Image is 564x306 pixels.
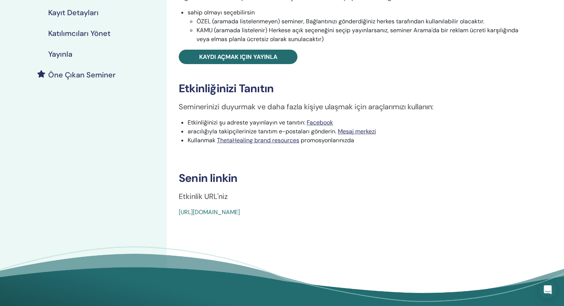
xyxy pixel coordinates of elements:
[179,172,531,185] h3: Senin linkin
[197,17,531,26] li: ÖZEL (aramada listelenmeyen) seminer, Bağlantınızı gönderdiğiniz herkes tarafından kullanılabilir...
[48,29,111,38] h4: Katılımcıları Yönet
[307,119,333,126] a: Facebook
[179,191,531,202] p: Etkinlik URL'niz
[48,70,116,79] h4: Öne Çıkan Seminer
[179,208,240,216] a: [URL][DOMAIN_NAME]
[188,118,531,127] li: Etkinliğinizi şu adreste yayınlayın ve tanıtın:
[179,82,531,95] h3: Etkinliğinizi Tanıtın
[48,50,72,59] h4: Yayınla
[188,136,531,145] li: Kullanmak promosyonlarınızda
[217,136,299,144] a: ThetaHealing brand resources
[179,101,531,112] p: Seminerinizi duyurmak ve daha fazla kişiye ulaşmak için araçlarımızı kullanın:
[188,8,531,44] li: sahip olmayı seçebilirsin
[188,127,531,136] li: aracılığıyla takipçilerinize tanıtım e-postaları gönderin.
[338,127,376,135] a: Mesaj merkezi
[539,281,557,299] div: Open Intercom Messenger
[197,26,531,44] li: KAMU (aramada listelenir) Herkese açık seçeneğini seçip yayınlarsanız, seminer Arama'da bir rekla...
[199,53,277,61] span: Kaydı açmak için yayınla
[48,8,99,17] h4: Kayıt Detayları
[179,50,297,64] a: Kaydı açmak için yayınla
